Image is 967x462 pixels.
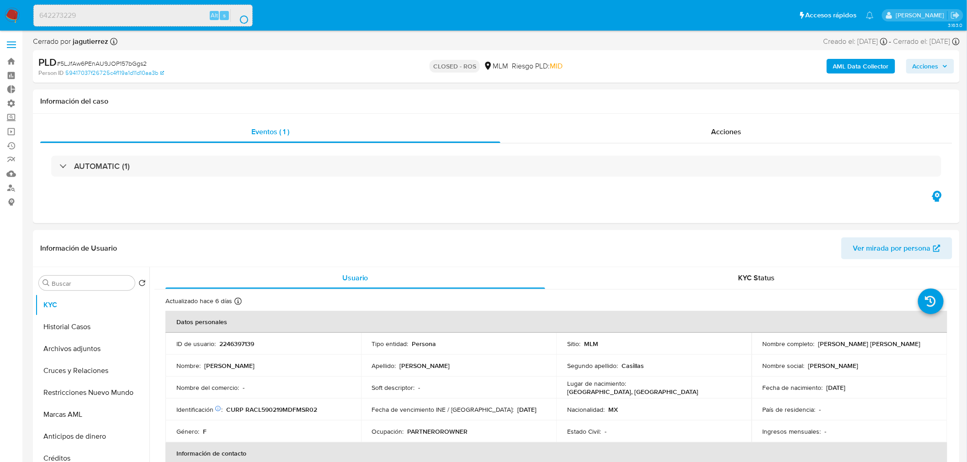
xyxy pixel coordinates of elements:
p: CLOSED - ROS [430,60,480,73]
span: Cerrado por [33,37,108,47]
p: - [419,383,420,392]
a: Salir [951,10,960,20]
div: Creado el: [DATE] [824,37,887,47]
h1: Información del caso [40,97,952,106]
p: Fecha de nacimiento : [763,383,823,392]
button: AML Data Collector [827,59,895,73]
p: [PERSON_NAME] [204,362,255,370]
input: Buscar [52,279,131,288]
span: KYC Status [739,273,775,283]
p: Lugar de nacimiento : [567,379,626,388]
p: [DATE] [827,383,846,392]
span: Eventos ( 1 ) [251,126,289,137]
p: [PERSON_NAME] [400,362,450,370]
span: # 5LJfAw6PEnAU9JOP157bGgs2 [57,59,147,68]
a: 59417037f26725c4f119a1d11d10aa3b [65,69,164,77]
button: KYC [35,294,149,316]
h1: Información de Usuario [40,244,117,253]
input: Buscar usuario o caso... [34,10,252,21]
button: Buscar [43,279,50,287]
p: [PERSON_NAME] [808,362,859,370]
button: Ver mirada por persona [841,237,952,259]
p: daniela.lagunesrodriguez@mercadolibre.com.mx [896,11,947,20]
span: Acciones [913,59,939,73]
div: MLM [483,61,508,71]
p: PARTNEROROWNER [408,427,468,436]
p: - [243,383,244,392]
p: Actualizado hace 6 días [165,297,232,305]
p: Apellido : [372,362,396,370]
span: Riesgo PLD: [512,61,563,71]
button: Historial Casos [35,316,149,338]
span: Alt [211,11,218,20]
p: 2246397139 [219,340,254,348]
span: Accesos rápidos [806,10,857,20]
p: [GEOGRAPHIC_DATA], [GEOGRAPHIC_DATA] [567,388,698,396]
p: Persona [412,340,436,348]
span: MID [550,61,563,71]
b: Person ID [38,69,64,77]
p: Nombre del comercio : [176,383,239,392]
button: Cruces y Relaciones [35,360,149,382]
p: MX [608,405,618,414]
span: Acciones [711,126,741,137]
p: Nacionalidad : [567,405,605,414]
p: Estado Civil : [567,427,601,436]
p: MLM [584,340,598,348]
span: s [223,11,226,20]
button: Volver al orden por defecto [138,279,146,289]
th: Datos personales [165,311,947,333]
p: Identificación : [176,405,223,414]
p: [PERSON_NAME] [PERSON_NAME] [818,340,921,348]
button: Anticipos de dinero [35,425,149,447]
p: [DATE] [518,405,537,414]
p: - [819,405,821,414]
p: Tipo entidad : [372,340,409,348]
p: Segundo apellido : [567,362,618,370]
p: Soft descriptor : [372,383,415,392]
p: Fecha de vencimiento INE / [GEOGRAPHIC_DATA] : [372,405,514,414]
p: - [825,427,827,436]
b: AML Data Collector [833,59,889,73]
p: CURP RACL590219MDFMSR02 [226,405,317,414]
p: Nombre : [176,362,201,370]
p: Sitio : [567,340,580,348]
span: Ver mirada por persona [853,237,931,259]
button: Restricciones Nuevo Mundo [35,382,149,404]
p: Género : [176,427,199,436]
button: search-icon [230,9,249,22]
span: - [889,37,892,47]
b: jagutierrez [71,36,108,47]
p: Ocupación : [372,427,404,436]
p: Nombre completo : [763,340,815,348]
div: Cerrado el: [DATE] [893,37,960,47]
p: Ingresos mensuales : [763,427,821,436]
span: Usuario [342,273,368,283]
p: ID de usuario : [176,340,216,348]
h3: AUTOMATIC (1) [74,161,130,171]
p: País de residencia : [763,405,816,414]
button: Archivos adjuntos [35,338,149,360]
b: PLD [38,55,57,69]
p: Casillas [622,362,644,370]
p: F [203,427,207,436]
button: Marcas AML [35,404,149,425]
p: - [605,427,606,436]
a: Notificaciones [866,11,874,19]
div: AUTOMATIC (1) [51,156,941,177]
button: Acciones [906,59,954,73]
p: Nombre social : [763,362,805,370]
